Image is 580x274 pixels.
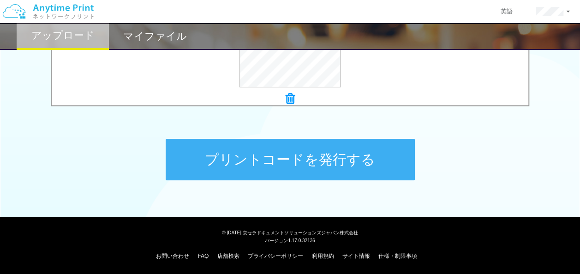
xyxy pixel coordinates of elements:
a: 店舗検索 [217,253,239,259]
a: プライバシーポリシー [248,253,303,259]
h2: マイファイル [123,31,187,42]
h2: アップロード [31,30,95,41]
button: プリントコードを発行する [166,139,415,180]
a: 利用規約 [311,253,334,259]
a: お問い合わせ [156,253,189,259]
a: FAQ [197,253,209,259]
span: バージョン1.17.0.32136 [265,238,315,243]
a: サイト情報 [342,253,370,259]
a: 仕様・制限事項 [378,253,417,259]
span: © [DATE] 京セラドキュメントソリューションズジャパン株式会社 [222,229,358,235]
